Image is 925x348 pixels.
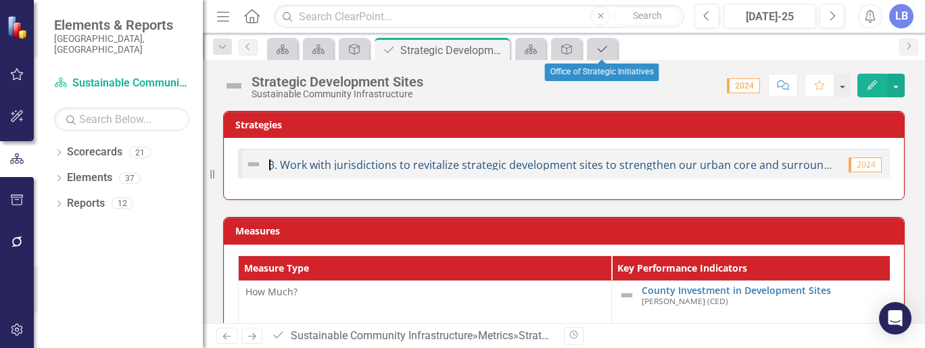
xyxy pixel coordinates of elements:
[223,75,245,97] img: Not Defined
[54,76,189,91] a: Sustainable Community Infrastructure
[271,328,554,344] div: » »
[67,196,105,212] a: Reports
[245,156,262,172] img: Not Defined
[274,5,684,28] input: Search ClearPoint...
[291,329,473,342] a: Sustainable Community Infrastructure
[252,74,423,89] div: Strategic Development Sites
[519,329,653,342] div: Strategic Development Sites
[727,78,760,93] span: 2024
[619,287,635,303] img: Not Defined
[7,15,30,39] img: ClearPoint Strategy
[268,157,916,172] a: 3. Work with jurisdictions to revitalize strategic development sites to strengthen our urban core...
[889,4,914,28] button: LB
[54,33,189,55] small: [GEOGRAPHIC_DATA], [GEOGRAPHIC_DATA]
[478,329,513,342] a: Metrics
[235,226,897,236] h3: Measures
[642,297,728,305] small: [PERSON_NAME] (CED)
[129,147,151,158] div: 21
[252,89,423,99] div: Sustainable Community Infrastructure
[54,17,189,33] span: Elements & Reports
[400,42,506,59] div: Strategic Development Sites
[879,302,911,334] div: Open Intercom Messenger
[67,170,112,186] a: Elements
[728,9,811,25] div: [DATE]-25
[633,10,662,21] span: Search
[119,172,141,184] div: 37
[613,7,681,26] button: Search
[724,4,816,28] button: [DATE]-25
[54,107,189,131] input: Search Below...
[849,157,882,172] span: 2024
[235,120,897,130] h3: Strategies
[112,198,133,209] div: 12
[545,64,659,81] div: Office of Strategic Initiatives
[67,145,122,160] a: Scorecards
[245,285,298,298] span: How Much?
